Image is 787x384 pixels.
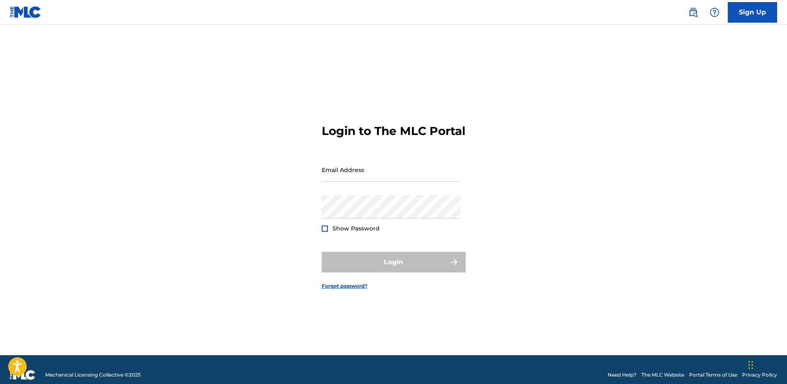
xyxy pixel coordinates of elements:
img: help [710,7,720,17]
h3: Login to The MLC Portal [322,124,465,138]
iframe: Chat Widget [746,344,787,384]
a: The MLC Website [641,371,684,379]
div: Help [706,4,723,21]
a: Sign Up [728,2,777,23]
span: Show Password [332,225,380,232]
img: search [688,7,698,17]
div: Drag [748,353,753,377]
a: Forgot password? [322,282,367,290]
img: logo [10,370,35,380]
span: Mechanical Licensing Collective © 2025 [45,371,141,379]
a: Public Search [685,4,701,21]
a: Portal Terms of Use [689,371,737,379]
a: Need Help? [608,371,636,379]
a: Privacy Policy [742,371,777,379]
img: MLC Logo [10,6,42,18]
